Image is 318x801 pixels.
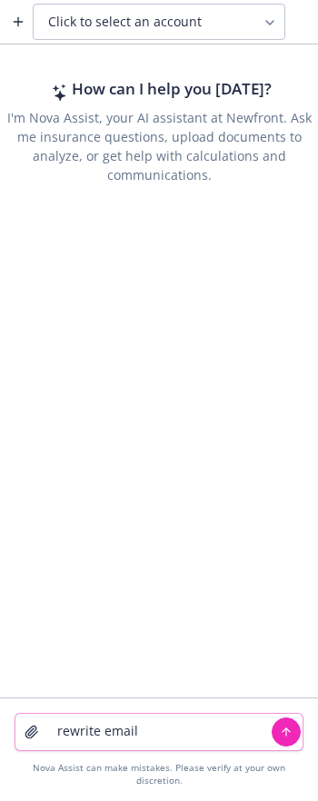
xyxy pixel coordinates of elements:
[33,4,285,40] button: Click to select an account
[46,714,272,750] textarea: rewrite email
[48,13,202,31] span: Click to select an account
[72,77,272,101] h2: How can I help you [DATE]?
[15,762,303,786] div: Nova Assist can make mistakes. Please verify at your own discretion.
[4,7,33,36] button: Create a new chat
